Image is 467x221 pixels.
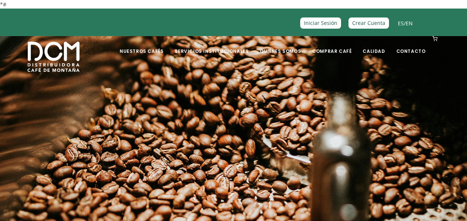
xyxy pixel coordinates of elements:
[300,17,341,28] a: Iniciar Sesión
[406,20,413,27] a: EN
[358,37,389,54] a: Calidad
[392,37,430,54] a: Contacto
[398,20,404,27] a: ES
[170,37,253,54] a: Servicios Institucionales
[348,17,389,28] a: Crear Cuenta
[115,37,168,54] a: Nuestros Cafés
[398,19,413,28] span: /
[308,37,356,54] a: Comprar Café
[255,37,305,54] a: Quiénes Somos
